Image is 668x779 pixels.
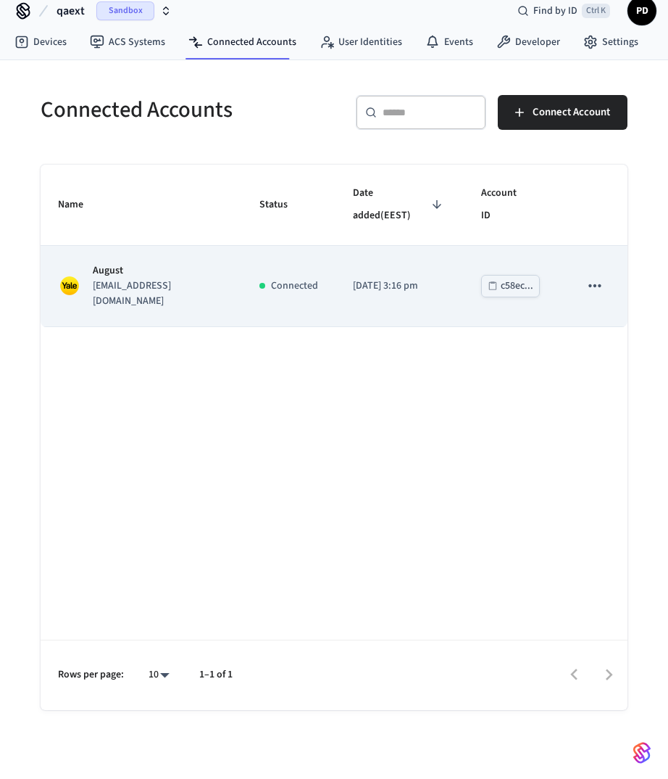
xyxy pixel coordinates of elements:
[501,277,533,295] div: c58ec...
[58,274,81,297] img: Yale Logo, Square
[58,667,124,683] p: Rows per page:
[481,182,545,228] span: Account ID
[93,263,225,279] p: August
[199,667,233,683] p: 1–1 of 1
[78,29,177,55] a: ACS Systems
[93,279,225,309] p: [EMAIL_ADDRESS][DOMAIN_NAME]
[177,29,308,55] a: Connected Accounts
[96,1,154,20] span: Sandbox
[572,29,650,55] a: Settings
[414,29,485,55] a: Events
[58,194,102,216] span: Name
[582,4,610,18] span: Ctrl K
[533,103,610,122] span: Connect Account
[141,664,176,685] div: 10
[259,194,306,216] span: Status
[353,279,446,294] p: [DATE] 3:16 pm
[485,29,572,55] a: Developer
[271,279,318,294] p: Connected
[481,275,540,297] button: c58ec...
[3,29,78,55] a: Devices
[41,95,325,125] h5: Connected Accounts
[633,741,651,764] img: SeamLogoGradient.69752ec5.svg
[308,29,414,55] a: User Identities
[533,4,577,18] span: Find by ID
[57,2,85,20] span: qaext
[353,182,446,228] span: Date added(EEST)
[498,95,627,130] button: Connect Account
[41,165,627,327] table: sticky table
